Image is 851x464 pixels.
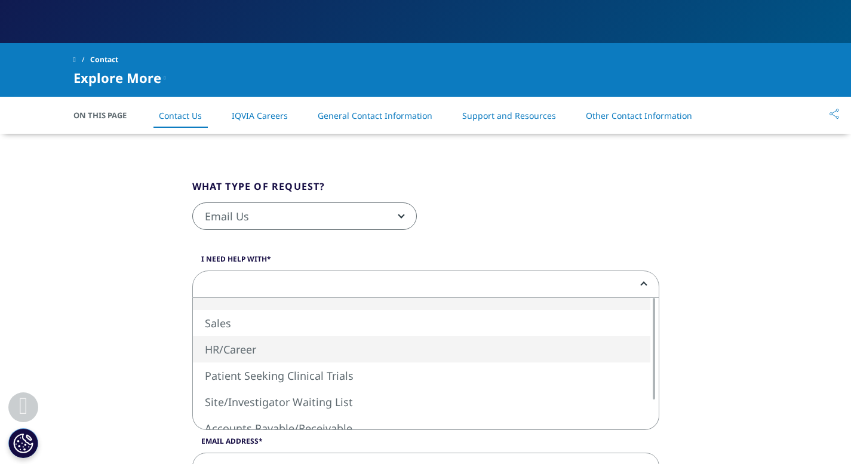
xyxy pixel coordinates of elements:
span: Email Us [192,202,417,230]
span: Explore More [73,70,161,85]
span: Contact [90,49,118,70]
li: Site/Investigator Waiting List [193,389,650,415]
label: I need help with [192,254,659,271]
li: Patient Seeking Clinical Trials [193,362,650,389]
a: IQVIA Careers [232,110,288,121]
span: Email Us [193,203,416,231]
li: Accounts Payable/Receivable [193,415,650,441]
li: HR/Career [193,336,650,362]
li: Sales [193,310,650,336]
label: Email Address [192,436,659,453]
button: Cookie Settings [8,428,38,458]
a: Contact Us [159,110,202,121]
a: Other Contact Information [586,110,692,121]
a: General Contact Information [318,110,432,121]
span: On This Page [73,109,139,121]
a: Support and Resources [462,110,556,121]
legend: What type of request? [192,179,325,202]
